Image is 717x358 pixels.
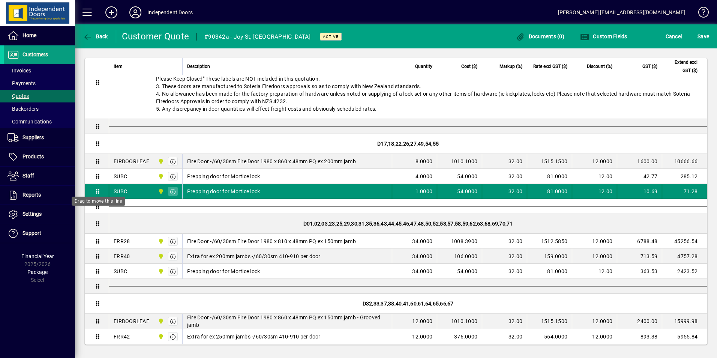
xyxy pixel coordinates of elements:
[7,106,39,112] span: Backorders
[532,173,567,180] div: 81.0000
[109,134,707,153] div: D17,18,22,26,27,49,54,55
[666,30,682,42] span: Cancel
[156,317,165,325] span: Timaru
[580,33,627,39] span: Custom Fields
[122,30,189,42] div: Customer Quote
[4,77,75,90] a: Payments
[578,30,629,43] button: Custom Fields
[437,154,482,169] td: 1010.1000
[532,238,567,245] div: 1512.5850
[156,252,165,260] span: Timaru
[617,264,662,279] td: 363.53
[572,314,617,329] td: 12.0000
[415,158,433,165] span: 8.0000
[156,332,165,341] span: Timaru
[532,317,567,325] div: 1515.1500
[187,62,210,71] span: Description
[412,253,432,260] span: 34.0000
[22,134,44,140] span: Suppliers
[4,186,75,205] a: Reports
[123,6,147,19] button: Profile
[4,26,75,45] a: Home
[156,172,165,181] span: Timaru
[482,329,527,344] td: 32.00
[572,154,617,169] td: 12.0000
[461,62,477,71] span: Cost ($)
[514,30,566,43] button: Documents (0)
[204,31,310,43] div: #90342a - Joy St, [GEOGRAPHIC_DATA]
[114,62,123,71] span: Item
[572,234,617,249] td: 12.0000
[482,264,527,279] td: 32.00
[617,184,662,199] td: 10.69
[642,62,657,71] span: GST ($)
[532,188,567,195] div: 81.0000
[7,68,31,74] span: Invoices
[7,80,36,86] span: Payments
[187,188,260,195] span: Prepping door for Mortice lock
[187,158,356,165] span: Fire Door -/60/30sm Fire Door 1980 x 860 x 48mm PQ ex 200mm jamb
[22,153,44,159] span: Products
[662,249,707,264] td: 4757.28
[415,62,432,71] span: Quantity
[4,147,75,166] a: Products
[72,197,125,206] div: Drag to move this line
[532,158,567,165] div: 1515.1500
[412,333,432,340] span: 12.0000
[572,329,617,344] td: 12.0000
[114,268,127,275] div: SUBC
[187,314,387,329] span: Fire Door -/60/30sm Fire Door 1980 x 860 x 48mm PQ ex 150mm jamb - Grooved jamb
[4,224,75,243] a: Support
[482,154,527,169] td: 32.00
[156,187,165,196] span: Timaru
[75,30,116,43] app-page-header-button: Back
[587,62,612,71] span: Discount (%)
[617,329,662,344] td: 893.38
[187,268,260,275] span: Prepping door for Mortice lock
[572,249,617,264] td: 12.0000
[664,30,684,43] button: Cancel
[109,47,707,119] div: FIRE DOOR NOTES: 1. Delivery to site, off loading and distribution by customers own arrangements....
[187,238,356,245] span: Fire Door -/60/30sm Fire Door 1980 x 810 x 48mm PQ ex 150mm jamb
[617,314,662,329] td: 2400.00
[109,214,707,233] div: D01,02,03,23,25,29,30,31,35,36,43,44,45,46,47,48,50,52,53,57,58,59,62,63,68,69,70,71
[437,264,482,279] td: 54.0000
[572,264,617,279] td: 12.00
[114,253,130,260] div: FRR40
[22,230,41,236] span: Support
[156,237,165,245] span: Timaru
[114,173,127,180] div: SUBC
[482,184,527,199] td: 32.00
[532,333,567,340] div: 564.0000
[4,90,75,102] a: Quotes
[412,238,432,245] span: 34.0000
[437,184,482,199] td: 54.0000
[482,314,527,329] td: 32.00
[99,6,123,19] button: Add
[617,249,662,264] td: 713.59
[482,234,527,249] td: 32.00
[482,249,527,264] td: 32.00
[109,294,707,313] div: D32,33,37,38,40,41,60,61,64,65,66,67
[114,317,149,325] div: FIRDOORLEAF
[7,119,52,125] span: Communications
[662,314,707,329] td: 15999.98
[114,333,130,340] div: FRR42
[415,188,433,195] span: 1.0000
[412,317,432,325] span: 12.0000
[83,33,108,39] span: Back
[4,128,75,147] a: Suppliers
[617,234,662,249] td: 6788.48
[81,30,110,43] button: Back
[7,93,29,99] span: Quotes
[437,169,482,184] td: 54.0000
[4,102,75,115] a: Backorders
[187,253,321,260] span: Extra for ex 200mm jambs -/60/30sm 410-910 per door
[114,238,130,245] div: FRR28
[4,205,75,224] a: Settings
[697,33,700,39] span: S
[697,30,709,42] span: ave
[499,62,522,71] span: Markup (%)
[21,253,54,259] span: Financial Year
[662,329,707,344] td: 5955.84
